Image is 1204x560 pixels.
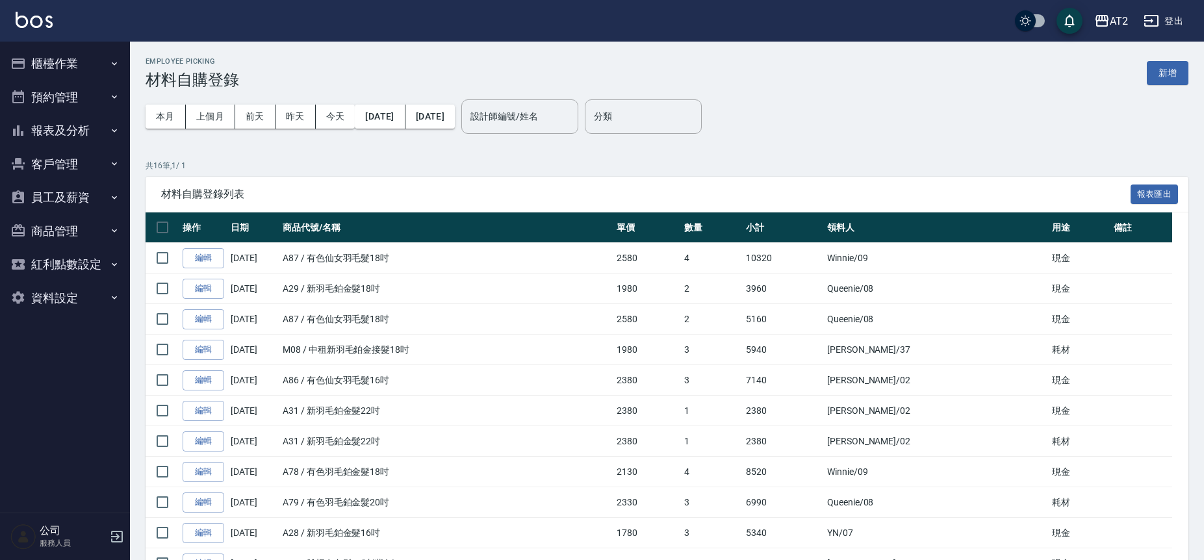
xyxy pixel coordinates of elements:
[824,518,1049,548] td: YN /07
[681,396,743,426] td: 1
[613,335,682,365] td: 1980
[743,212,824,243] th: 小計
[279,274,613,304] td: A29 / 新羽毛鉑金髮18吋
[227,243,279,274] td: [DATE]
[183,309,224,329] a: 編輯
[227,426,279,457] td: [DATE]
[146,71,239,89] h3: 材料自購登錄
[227,335,279,365] td: [DATE]
[613,243,682,274] td: 2580
[743,426,824,457] td: 2380
[824,365,1049,396] td: [PERSON_NAME] /02
[681,243,743,274] td: 4
[146,105,186,129] button: 本月
[613,365,682,396] td: 2380
[1049,365,1110,396] td: 現金
[824,335,1049,365] td: [PERSON_NAME] /37
[40,524,106,537] h5: 公司
[824,274,1049,304] td: Queenie /08
[227,274,279,304] td: [DATE]
[183,279,224,299] a: 編輯
[227,304,279,335] td: [DATE]
[146,57,239,66] h2: Employee Picking
[5,248,125,281] button: 紅利點數設定
[279,365,613,396] td: A86 / 有色仙女羽毛髮16吋
[1049,457,1110,487] td: 現金
[1049,212,1110,243] th: 用途
[5,147,125,181] button: 客戶管理
[183,492,224,513] a: 編輯
[613,396,682,426] td: 2380
[613,518,682,548] td: 1780
[681,212,743,243] th: 數量
[681,518,743,548] td: 3
[743,518,824,548] td: 5340
[1131,187,1179,199] a: 報表匯出
[681,365,743,396] td: 3
[743,457,824,487] td: 8520
[681,274,743,304] td: 2
[1131,185,1179,205] button: 報表匯出
[681,335,743,365] td: 3
[743,304,824,335] td: 5160
[10,524,36,550] img: Person
[227,212,279,243] th: 日期
[1049,274,1110,304] td: 現金
[681,487,743,518] td: 3
[743,243,824,274] td: 10320
[1049,243,1110,274] td: 現金
[5,114,125,147] button: 報表及分析
[16,12,53,28] img: Logo
[613,457,682,487] td: 2130
[5,181,125,214] button: 員工及薪資
[1138,9,1188,33] button: 登出
[613,487,682,518] td: 2330
[824,426,1049,457] td: [PERSON_NAME] /02
[146,160,1188,172] p: 共 16 筆, 1 / 1
[40,537,106,549] p: 服務人員
[183,523,224,543] a: 編輯
[355,105,405,129] button: [DATE]
[743,396,824,426] td: 2380
[1049,304,1110,335] td: 現金
[613,212,682,243] th: 單價
[824,212,1049,243] th: 領料人
[824,396,1049,426] td: [PERSON_NAME] /02
[227,365,279,396] td: [DATE]
[5,81,125,114] button: 預約管理
[1057,8,1082,34] button: save
[1110,13,1128,29] div: AT2
[316,105,355,129] button: 今天
[183,370,224,390] a: 編輯
[1049,335,1110,365] td: 耗材
[186,105,235,129] button: 上個月
[824,304,1049,335] td: Queenie /08
[613,426,682,457] td: 2380
[824,243,1049,274] td: Winnie /09
[405,105,455,129] button: [DATE]
[1049,518,1110,548] td: 現金
[227,457,279,487] td: [DATE]
[613,274,682,304] td: 1980
[5,214,125,248] button: 商品管理
[279,304,613,335] td: A87 / 有色仙女羽毛髮18吋
[681,426,743,457] td: 1
[235,105,275,129] button: 前天
[681,304,743,335] td: 2
[275,105,316,129] button: 昨天
[1110,212,1172,243] th: 備註
[179,212,227,243] th: 操作
[183,248,224,268] a: 編輯
[824,487,1049,518] td: Queenie /08
[227,518,279,548] td: [DATE]
[743,274,824,304] td: 3960
[613,304,682,335] td: 2580
[5,47,125,81] button: 櫃檯作業
[227,487,279,518] td: [DATE]
[279,518,613,548] td: A28 / 新羽毛鉑金髮16吋
[279,396,613,426] td: A31 / 新羽毛鉑金髮22吋
[279,243,613,274] td: A87 / 有色仙女羽毛髮18吋
[5,281,125,315] button: 資料設定
[824,457,1049,487] td: Winnie /09
[1147,66,1188,79] a: 新增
